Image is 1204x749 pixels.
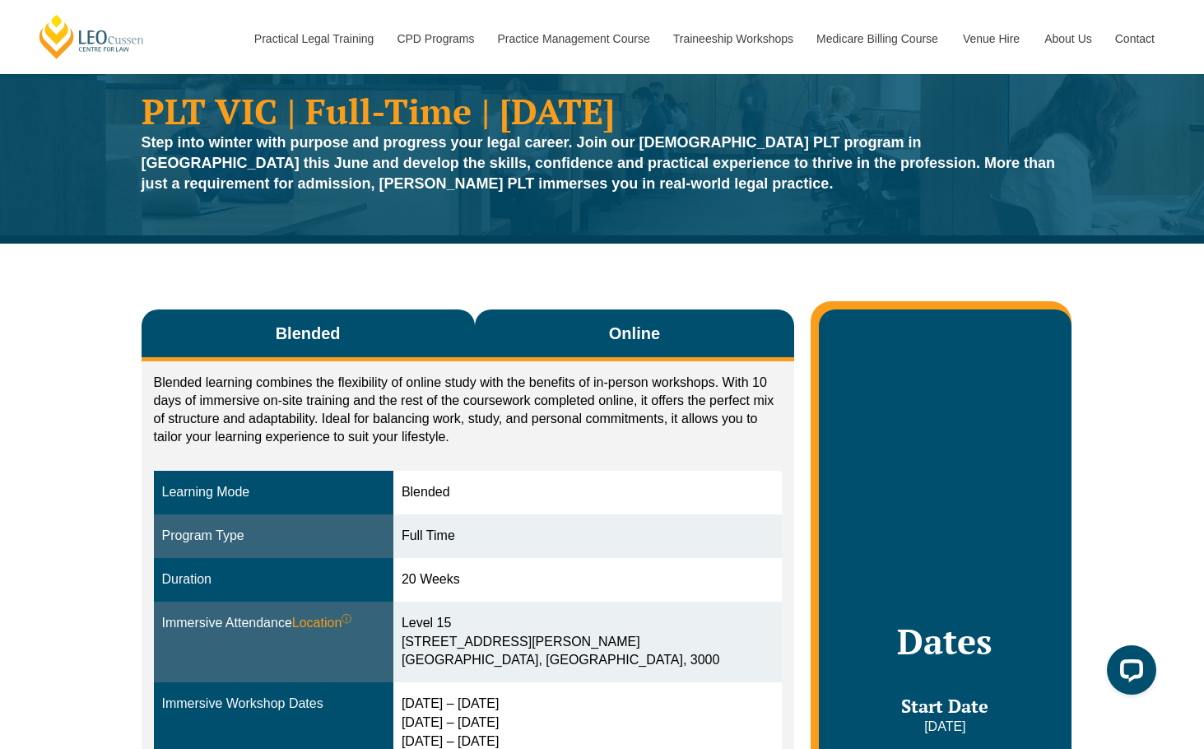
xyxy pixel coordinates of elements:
[402,614,774,671] div: Level 15 [STREET_ADDRESS][PERSON_NAME] [GEOGRAPHIC_DATA], [GEOGRAPHIC_DATA], 3000
[661,3,804,74] a: Traineeship Workshops
[162,695,385,714] div: Immersive Workshop Dates
[1032,3,1103,74] a: About Us
[384,3,485,74] a: CPD Programs
[1103,3,1167,74] a: Contact
[37,13,146,60] a: [PERSON_NAME] Centre for Law
[162,614,385,633] div: Immersive Attendance
[1094,639,1163,708] iframe: LiveChat chat widget
[342,613,351,625] sup: ⓘ
[276,322,341,345] span: Blended
[804,3,951,74] a: Medicare Billing Course
[292,614,352,633] span: Location
[402,527,774,546] div: Full Time
[142,93,1063,128] h1: PLT VIC | Full-Time | [DATE]
[835,718,1054,736] p: [DATE]
[901,694,988,718] span: Start Date
[162,483,385,502] div: Learning Mode
[486,3,661,74] a: Practice Management Course
[162,570,385,589] div: Duration
[402,570,774,589] div: 20 Weeks
[609,322,660,345] span: Online
[951,3,1032,74] a: Venue Hire
[162,527,385,546] div: Program Type
[835,621,1054,662] h2: Dates
[242,3,385,74] a: Practical Legal Training
[402,483,774,502] div: Blended
[142,134,1056,192] strong: Step into winter with purpose and progress your legal career. Join our [DEMOGRAPHIC_DATA] PLT pro...
[154,374,783,446] p: Blended learning combines the flexibility of online study with the benefits of in-person workshop...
